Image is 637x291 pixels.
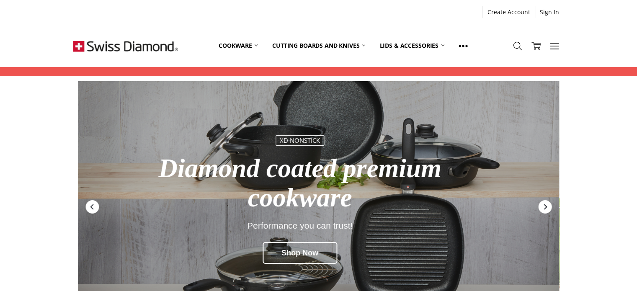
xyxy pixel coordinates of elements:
a: Show All [451,27,475,65]
a: Create Account [483,6,535,18]
a: Lids & Accessories [372,27,451,64]
div: Next [537,199,552,214]
div: Diamond coated premium cookware [123,154,477,212]
a: Cutting boards and knives [265,27,373,64]
div: Previous [85,199,100,214]
div: Shop Now [263,242,337,264]
img: Free Shipping On Every Order [73,25,178,67]
a: Sign In [535,6,564,18]
div: Performance you can trust! [123,221,477,230]
div: XD nonstick [276,135,324,146]
a: Cookware [211,27,265,64]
